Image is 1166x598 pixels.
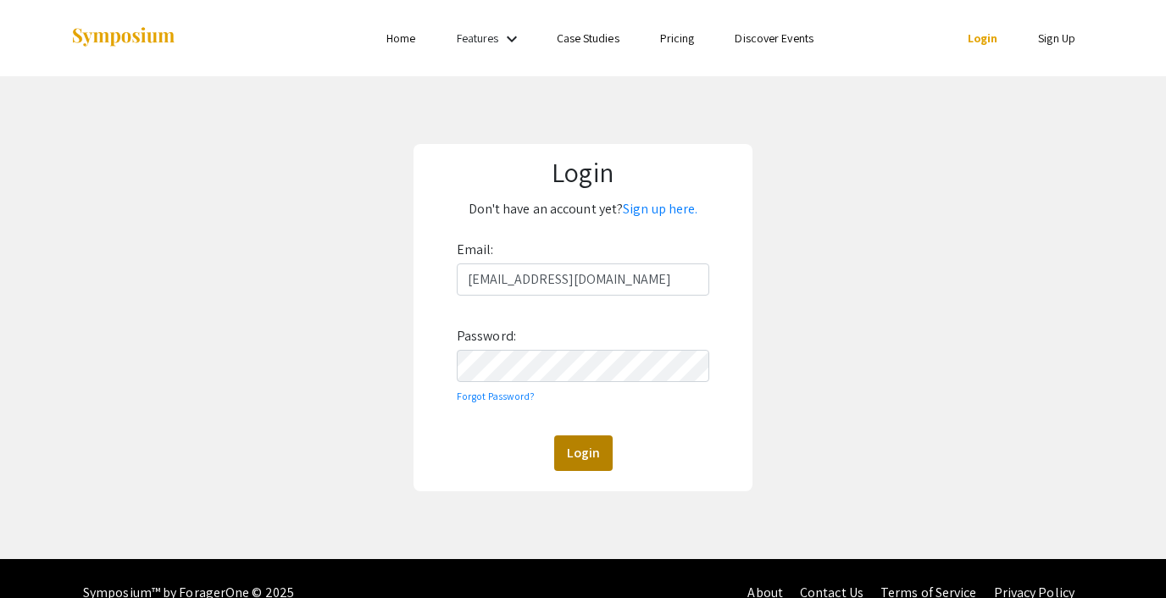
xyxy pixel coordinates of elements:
iframe: Chat [13,522,72,585]
mat-icon: Expand Features list [502,29,522,49]
a: Forgot Password? [457,390,536,402]
button: Login [554,435,613,471]
img: Symposium by ForagerOne [70,26,176,49]
a: Login [968,30,998,46]
a: Home [386,30,415,46]
a: Features [457,30,499,46]
a: Sign up here. [623,200,697,218]
h1: Login [425,156,741,188]
a: Sign Up [1038,30,1075,46]
label: Password: [457,323,516,350]
a: Case Studies [557,30,619,46]
a: Pricing [660,30,695,46]
a: Discover Events [735,30,813,46]
p: Don't have an account yet? [425,196,741,223]
label: Email: [457,236,494,263]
